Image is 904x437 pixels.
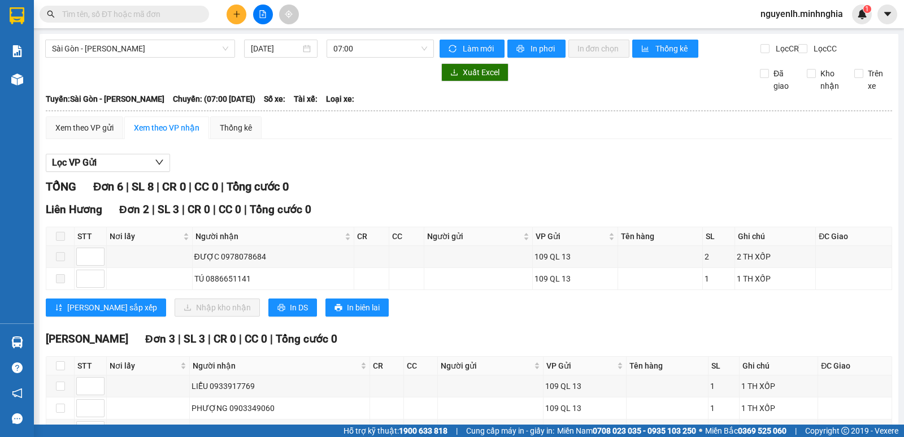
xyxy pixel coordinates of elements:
span: In DS [290,301,308,314]
span: CR 0 [214,332,236,345]
span: Lọc CC [809,42,838,55]
span: Liên Hương [46,203,102,216]
span: VP Gửi [546,360,615,372]
span: nguyenlh.minhnghia [751,7,852,21]
div: Xem theo VP nhận [134,122,199,134]
span: 07:00 [333,40,427,57]
span: ⚪️ [699,429,702,433]
span: Cung cấp máy in - giấy in: [466,425,554,437]
span: Nơi lấy [110,360,178,372]
button: syncLàm mới [440,40,505,58]
span: | [126,180,129,193]
th: CR [370,357,404,375]
span: Đơn 3 [145,332,175,345]
th: Ghi chú [735,227,816,246]
button: plus [227,5,246,24]
span: bar-chart [641,45,651,54]
button: Lọc VP Gửi [46,154,170,172]
img: icon-new-feature [857,9,867,19]
span: Nơi lấy [110,230,181,243]
span: Người nhận [193,360,358,372]
button: file-add [253,5,273,24]
td: 109 QL 13 [533,268,619,290]
th: SL [709,357,740,375]
div: 109 QL 13 [534,272,616,285]
span: SL 3 [184,332,205,345]
img: warehouse-icon [11,336,23,348]
span: Người gửi [441,360,531,372]
span: Loại xe: [326,93,354,105]
div: 1 TH XỐP [737,272,814,285]
button: aim [279,5,299,24]
span: Hỗ trợ kỹ thuật: [344,425,447,437]
div: 1 [710,380,738,392]
button: printerIn biên lai [325,298,389,317]
span: | [244,203,247,216]
img: logo-vxr [10,7,24,24]
span: Đã giao [769,67,798,92]
button: caret-down [877,5,897,24]
span: SL 3 [158,203,179,216]
span: file-add [259,10,267,18]
span: Sài Gòn - Phan Rí [52,40,228,57]
div: LIỄU 0933917769 [192,380,368,392]
div: 2 [705,250,733,263]
span: CC 0 [194,180,218,193]
div: Xem theo VP gửi [55,122,114,134]
div: 109 QL 13 [545,424,624,436]
sup: 1 [863,5,871,13]
span: CR 0 [162,180,186,193]
button: bar-chartThống kê [632,40,698,58]
span: Kho nhận [816,67,845,92]
div: 2 TH XỐP [737,250,814,263]
span: In phơi [531,42,557,55]
span: Đơn 2 [119,203,149,216]
span: | [208,332,211,345]
th: STT [75,227,107,246]
div: TÚ 0886651141 [194,272,352,285]
span: VP Gửi [536,230,607,243]
input: Tìm tên, số ĐT hoặc mã đơn [62,8,195,20]
span: Lọc VP Gửi [52,155,97,170]
span: | [182,203,185,216]
div: 109 QL 13 [545,402,624,414]
div: 1 TH XỐP [741,424,816,436]
img: solution-icon [11,45,23,57]
span: SL 8 [132,180,154,193]
span: [PERSON_NAME] [46,332,128,345]
span: printer [277,304,285,313]
th: ĐC Giao [816,227,892,246]
span: plus [233,10,241,18]
span: In biên lai [347,301,380,314]
span: Tổng cước 0 [227,180,289,193]
span: caret-down [883,9,893,19]
span: Thống kê [655,42,689,55]
span: Chuyến: (07:00 [DATE]) [173,93,255,105]
button: In đơn chọn [568,40,630,58]
div: ĐƯỢC 0978078684 [194,250,352,263]
span: message [12,413,23,424]
button: printerIn DS [268,298,317,317]
span: CC 0 [219,203,241,216]
span: search [47,10,55,18]
span: Xuất Excel [463,66,499,79]
span: Miền Nam [557,425,696,437]
span: Người gửi [427,230,521,243]
td: 109 QL 13 [544,375,627,397]
div: 1 TH XỐP [741,380,816,392]
span: notification [12,388,23,399]
span: Miền Bắc [705,425,786,437]
span: question-circle [12,362,23,373]
div: 109 QL 13 [534,250,616,263]
button: sort-ascending[PERSON_NAME] sắp xếp [46,298,166,317]
button: downloadXuất Excel [441,63,508,81]
th: CR [354,227,389,246]
b: Tuyến: Sài Gòn - [PERSON_NAME] [46,94,164,103]
span: Lọc CR [771,42,801,55]
span: | [157,180,159,193]
span: sort-ascending [55,304,63,313]
div: 1 [710,424,738,436]
span: 1 [865,5,869,13]
span: download [450,68,458,77]
span: | [178,332,181,345]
